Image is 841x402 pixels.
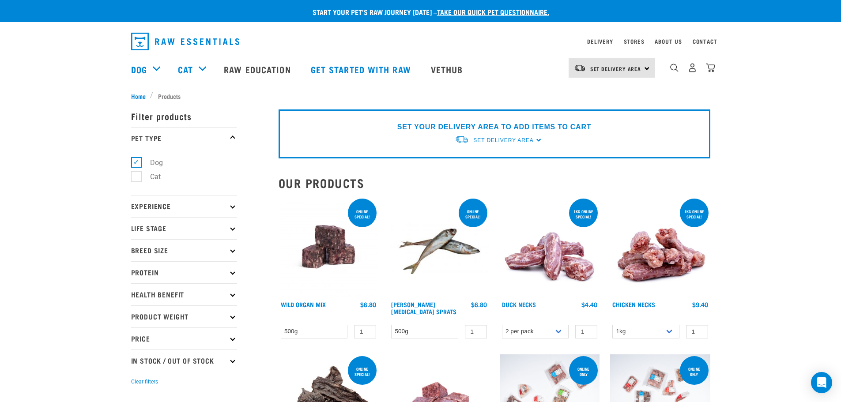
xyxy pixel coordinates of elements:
input: 1 [686,325,708,338]
input: 1 [575,325,597,338]
a: Wild Organ Mix [281,303,326,306]
img: Pile Of Duck Necks For Pets [500,197,600,297]
p: In Stock / Out Of Stock [131,349,237,372]
span: Set Delivery Area [473,137,533,143]
div: $9.40 [692,301,708,308]
p: Price [131,327,237,349]
div: Online Only [569,362,598,381]
img: home-icon@2x.png [706,63,715,72]
p: Breed Size [131,239,237,261]
span: Set Delivery Area [590,67,641,70]
span: Home [131,91,146,101]
img: van-moving.png [455,135,469,144]
h2: Our Products [279,176,710,190]
a: Get started with Raw [302,52,422,87]
p: Product Weight [131,305,237,327]
p: Pet Type [131,127,237,149]
p: Filter products [131,105,237,127]
a: [PERSON_NAME][MEDICAL_DATA] Sprats [391,303,456,313]
img: Jack Mackarel Sparts Raw Fish For Dogs [389,197,489,297]
a: Cat [178,63,193,76]
img: home-icon-1@2x.png [670,64,679,72]
button: Clear filters [131,378,158,386]
a: About Us [655,40,682,43]
a: take our quick pet questionnaire. [437,10,549,14]
div: Open Intercom Messenger [811,372,832,393]
a: Dog [131,63,147,76]
a: Raw Education [215,52,302,87]
p: Experience [131,195,237,217]
div: $4.40 [581,301,597,308]
div: ONLINE SPECIAL! [348,205,377,223]
p: Protein [131,261,237,283]
img: Wild Organ Mix [279,197,379,297]
a: Duck Necks [502,303,536,306]
div: ONLINE SPECIAL! [459,205,487,223]
img: Pile Of Chicken Necks For Pets [610,197,710,297]
a: Delivery [587,40,613,43]
label: Cat [136,171,164,182]
img: van-moving.png [574,64,586,72]
a: Chicken Necks [612,303,655,306]
div: 1kg online special! [680,205,709,223]
div: $6.80 [360,301,376,308]
img: Raw Essentials Logo [131,33,239,50]
p: Health Benefit [131,283,237,305]
nav: breadcrumbs [131,91,710,101]
label: Dog [136,157,166,168]
a: Contact [693,40,717,43]
a: Vethub [422,52,474,87]
img: user.png [688,63,697,72]
nav: dropdown navigation [124,29,717,54]
a: Stores [624,40,645,43]
input: 1 [465,325,487,338]
p: Life Stage [131,217,237,239]
a: Home [131,91,151,101]
div: Online Only [680,362,709,381]
div: 1kg online special! [569,205,598,223]
div: $6.80 [471,301,487,308]
p: SET YOUR DELIVERY AREA TO ADD ITEMS TO CART [397,122,591,132]
div: ONLINE SPECIAL! [348,362,377,381]
input: 1 [354,325,376,338]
